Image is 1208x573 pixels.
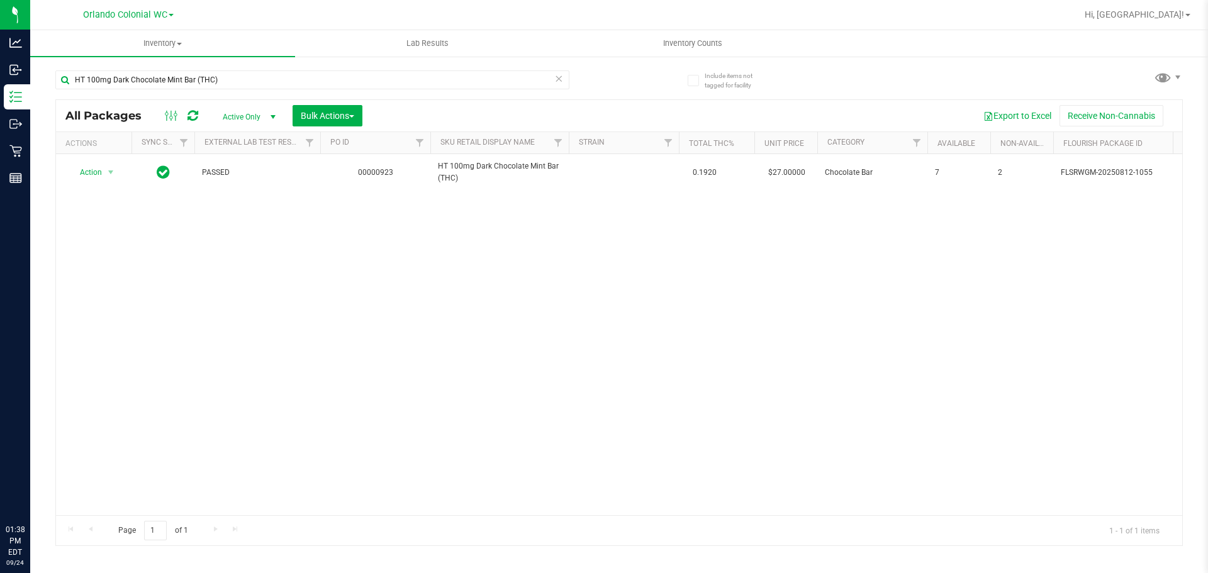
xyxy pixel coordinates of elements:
[295,30,560,57] a: Lab Results
[144,521,167,540] input: 1
[9,145,22,157] inline-svg: Retail
[1063,139,1143,148] a: Flourish Package ID
[410,132,430,153] a: Filter
[1060,105,1163,126] button: Receive Non-Cannabis
[37,470,52,486] iframe: Resource center unread badge
[686,164,723,182] span: 0.1920
[202,167,313,179] span: PASSED
[548,132,569,153] a: Filter
[646,38,739,49] span: Inventory Counts
[579,138,605,147] a: Strain
[301,111,354,121] span: Bulk Actions
[299,132,320,153] a: Filter
[358,168,393,177] a: 00000923
[293,105,362,126] button: Bulk Actions
[658,132,679,153] a: Filter
[6,524,25,558] p: 01:38 PM EDT
[705,71,768,90] span: Include items not tagged for facility
[69,164,103,181] span: Action
[157,164,170,181] span: In Sync
[174,132,194,153] a: Filter
[1099,521,1170,540] span: 1 - 1 of 1 items
[6,558,25,567] p: 09/24
[30,30,295,57] a: Inventory
[560,30,825,57] a: Inventory Counts
[13,472,50,510] iframe: Resource center
[825,167,920,179] span: Chocolate Bar
[440,138,535,147] a: SKU Retail Display Name
[9,118,22,130] inline-svg: Outbound
[9,64,22,76] inline-svg: Inbound
[65,109,154,123] span: All Packages
[1085,9,1184,19] span: Hi, [GEOGRAPHIC_DATA]!
[438,160,561,184] span: HT 100mg Dark Chocolate Mint Bar (THC)
[764,139,804,148] a: Unit Price
[103,164,119,181] span: select
[9,91,22,103] inline-svg: Inventory
[142,138,190,147] a: Sync Status
[907,132,927,153] a: Filter
[389,38,466,49] span: Lab Results
[935,167,983,179] span: 7
[65,139,126,148] div: Actions
[998,167,1046,179] span: 2
[762,164,812,182] span: $27.00000
[83,9,167,20] span: Orlando Colonial WC
[975,105,1060,126] button: Export to Excel
[9,172,22,184] inline-svg: Reports
[330,138,349,147] a: PO ID
[554,70,563,87] span: Clear
[827,138,864,147] a: Category
[108,521,198,540] span: Page of 1
[204,138,303,147] a: External Lab Test Result
[55,70,569,89] input: Search Package ID, Item Name, SKU, Lot or Part Number...
[9,36,22,49] inline-svg: Analytics
[689,139,734,148] a: Total THC%
[1000,139,1056,148] a: Non-Available
[1061,167,1184,179] span: FLSRWGM-20250812-1055
[937,139,975,148] a: Available
[30,38,295,49] span: Inventory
